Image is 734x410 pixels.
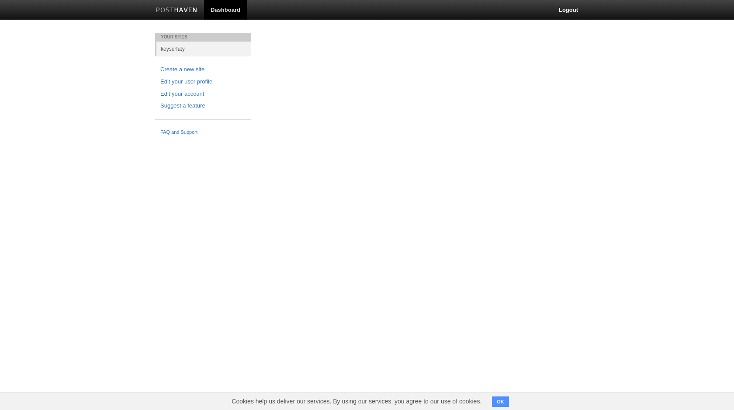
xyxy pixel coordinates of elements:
[155,33,251,42] li: Your Sites
[160,129,246,136] a: FAQ and Support
[160,65,246,74] a: Create a new site
[156,42,251,56] a: keyserfaty
[223,393,490,410] span: Cookies help us deliver our services. By using our services, you agree to our use of cookies.
[160,77,246,87] a: Edit your user profile
[156,7,197,14] img: Posthaven-bar
[160,90,246,99] a: Edit your account
[492,396,509,407] button: OK
[160,101,246,111] a: Suggest a feature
